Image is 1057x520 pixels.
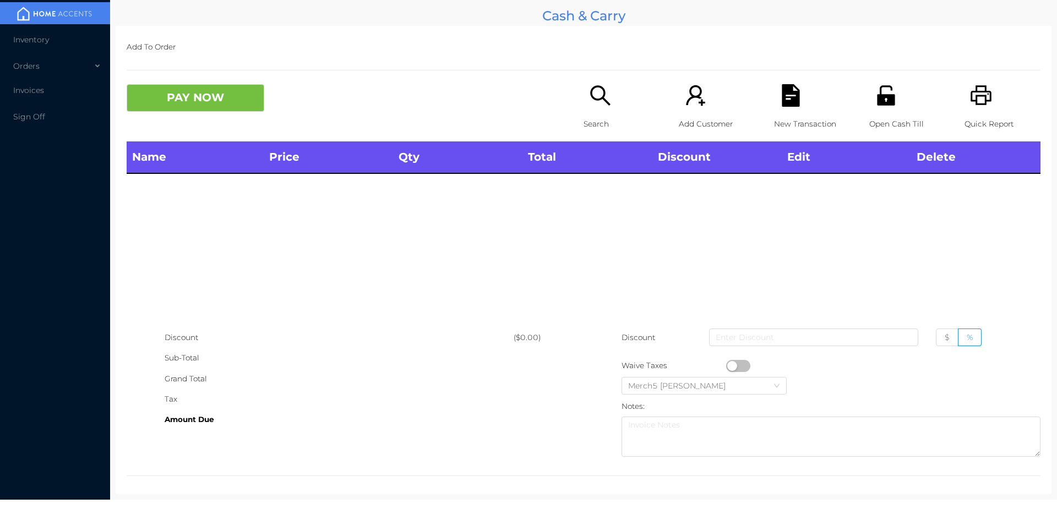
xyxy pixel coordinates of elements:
[165,348,514,368] div: Sub-Total
[869,114,945,134] p: Open Cash Till
[165,327,514,348] div: Discount
[911,141,1040,173] th: Delete
[522,141,652,173] th: Total
[782,141,911,173] th: Edit
[13,6,96,22] img: mainBanner
[622,402,645,410] label: Notes:
[774,114,850,134] p: New Transaction
[514,327,584,348] div: ($0.00)
[127,37,1040,57] p: Add To Order
[679,114,755,134] p: Add Customer
[945,332,950,342] span: $
[584,114,660,134] p: Search
[622,355,726,376] div: Waive Taxes
[684,84,707,107] i: icon: user-add
[622,327,656,348] p: Discount
[165,409,514,430] div: Amount Due
[709,329,918,346] input: Enter Discount
[875,84,897,107] i: icon: unlock
[13,112,45,122] span: Sign Off
[652,141,782,173] th: Discount
[970,84,993,107] i: icon: printer
[165,389,514,409] div: Tax
[127,141,264,173] th: Name
[264,141,393,173] th: Price
[589,84,612,107] i: icon: search
[628,377,737,394] div: Merch5 Lawrence
[13,85,44,95] span: Invoices
[773,382,780,390] i: icon: down
[13,35,49,45] span: Inventory
[165,369,514,389] div: Grand Total
[780,84,802,107] i: icon: file-text
[965,114,1040,134] p: Quick Report
[116,6,1051,26] div: Cash & Carry
[967,332,973,342] span: %
[127,84,264,112] button: PAY NOW
[393,141,522,173] th: Qty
